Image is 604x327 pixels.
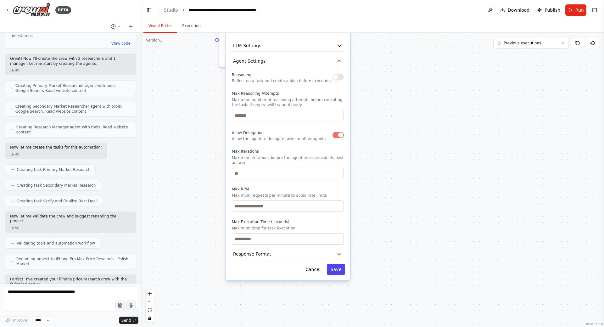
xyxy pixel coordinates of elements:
p: Perfect! I've created your iPhone price research crew with the following setup: [10,277,131,287]
div: BETA [55,6,71,14]
button: View code [111,41,131,46]
button: zoom out [146,298,154,306]
button: LLM Settings [231,40,345,52]
button: Click to speak your automation idea [126,301,136,310]
button: Previous executions [493,38,569,48]
span: Creating Secondary Market Researcher agent with tools: Google Search, Read website content [15,104,131,114]
label: Max Execution Time (seconds) [232,219,344,224]
button: Switch to previous chat [108,23,123,30]
span: Improve [12,318,27,323]
span: Publish [545,7,560,13]
label: Max Reasoning Attempts [232,91,344,96]
button: Start a new chat [126,23,136,30]
p: Reflect on a task and create a plan before execution [232,78,331,83]
button: fit view [146,306,154,314]
button: Save [327,264,345,275]
span: Send [121,318,131,323]
p: Maximum time for task execution [232,226,344,231]
div: 16:49 [10,152,19,157]
span: Creating task Primary Market Research [17,167,90,172]
div: Version 1 [146,38,162,43]
span: Renaming project to iPhone Pro Max Price Research - Polish Market [16,257,131,267]
div: 16:49 [10,68,19,73]
div: 16:50 [10,226,19,230]
span: Creating Primary Market Researcher agent with tools: Google Search, Read website content [15,83,131,93]
span: Allow Delegation [232,131,264,135]
p: Now let me validate the crew and suggest renaming the project: [10,214,131,224]
button: zoom in [146,290,154,298]
button: Response Format [231,248,345,260]
nav: breadcrumb [164,7,260,13]
p: Maximum number of reasoning attempts before executing the task. If empty, will try until ready. [232,97,344,107]
button: Show right sidebar [590,6,599,14]
button: Cancel [302,264,324,275]
button: Publish [534,4,563,16]
p: Maximum iterations before the agent must provide its best answer [232,155,344,165]
p: Allow the agent to delegate tasks to other agents [232,136,326,141]
span: LLM Settings [233,42,261,49]
p: Now let me create the tasks for this automation: [10,145,102,150]
button: Execution [177,20,206,33]
a: Studio [164,8,178,13]
span: Response Format [233,251,271,257]
span: Download [508,7,530,13]
p: Maximum requests per minute to avoid rate limits [232,193,344,198]
label: Max RPM [232,187,344,192]
span: Creating task Secondary Market Research [17,183,96,188]
p: Great! Now I'll create the crew with 2 researchers and 1 manager. Let me start by creating the ag... [10,56,131,66]
span: Previous executions [504,41,541,46]
button: Visual Editor [143,20,177,33]
span: Creating Research Manager agent with tools: Read website content [16,125,131,135]
span: Creating task Verify and Finalize Best Deal [17,199,97,204]
div: Expand the research for {product} by checking alternative Polish retailers, outlet stores, price ... [219,12,297,68]
button: Hide left sidebar [145,6,154,14]
button: toggle interactivity [146,314,154,322]
span: Run [575,7,584,13]
a: React Flow attribution [586,322,603,326]
button: Agent Settings [231,55,345,67]
span: Validating tools and automation workflow [17,241,95,246]
span: Agent Settings [233,58,266,64]
button: Upload files [115,301,125,310]
button: Download [498,4,532,16]
label: Max Iterations [232,149,344,154]
div: React Flow controls [146,290,154,322]
span: Reasoning [232,73,251,77]
button: Send [119,317,138,324]
button: Run [565,4,586,16]
img: Logo [13,3,50,17]
button: Improve [3,316,30,324]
